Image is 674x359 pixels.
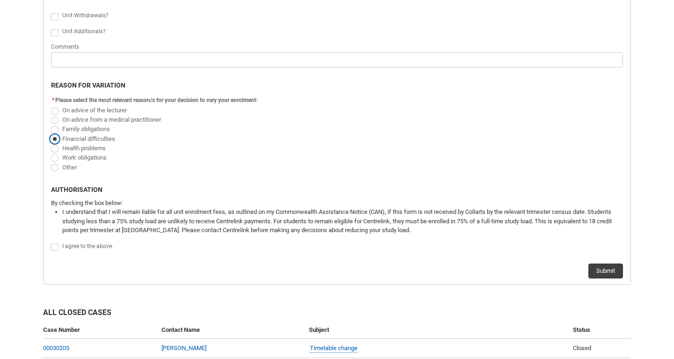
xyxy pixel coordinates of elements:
[161,344,206,352] a: [PERSON_NAME]
[310,344,358,353] a: Timetable change
[62,145,106,152] span: Health problems
[62,164,77,171] span: Other
[43,307,631,322] h2: All Closed Cases
[62,116,161,123] span: On advice from a medical practitioner
[62,107,127,114] span: On advice of the lecturer
[62,207,623,235] li: I understand that I will remain liable for all unit enrolment fees, as outlined on my Commonwealt...
[305,322,569,339] th: Subject
[51,186,103,193] b: AUTHORISATION
[573,344,591,352] span: Closed
[62,135,115,142] span: Financial difficulties
[55,97,257,103] span: Please select the most relevant reason/s for your decision to vary your enrolment:
[43,344,69,352] a: 00030205
[62,28,106,35] span: Unit Additionals?
[62,154,107,161] span: Work obligations
[51,198,623,208] p: By checking the box below:
[52,97,54,103] abbr: required
[588,264,623,278] button: Submit
[43,322,158,339] th: Case Number
[51,44,79,50] span: Comments
[62,243,113,249] span: I agree to the above.
[158,322,305,339] th: Contact Name
[62,12,109,19] span: Unit Withdrawals?
[62,125,110,132] span: Family obligations
[569,322,631,339] th: Status
[51,81,125,89] b: REASON FOR VARIATION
